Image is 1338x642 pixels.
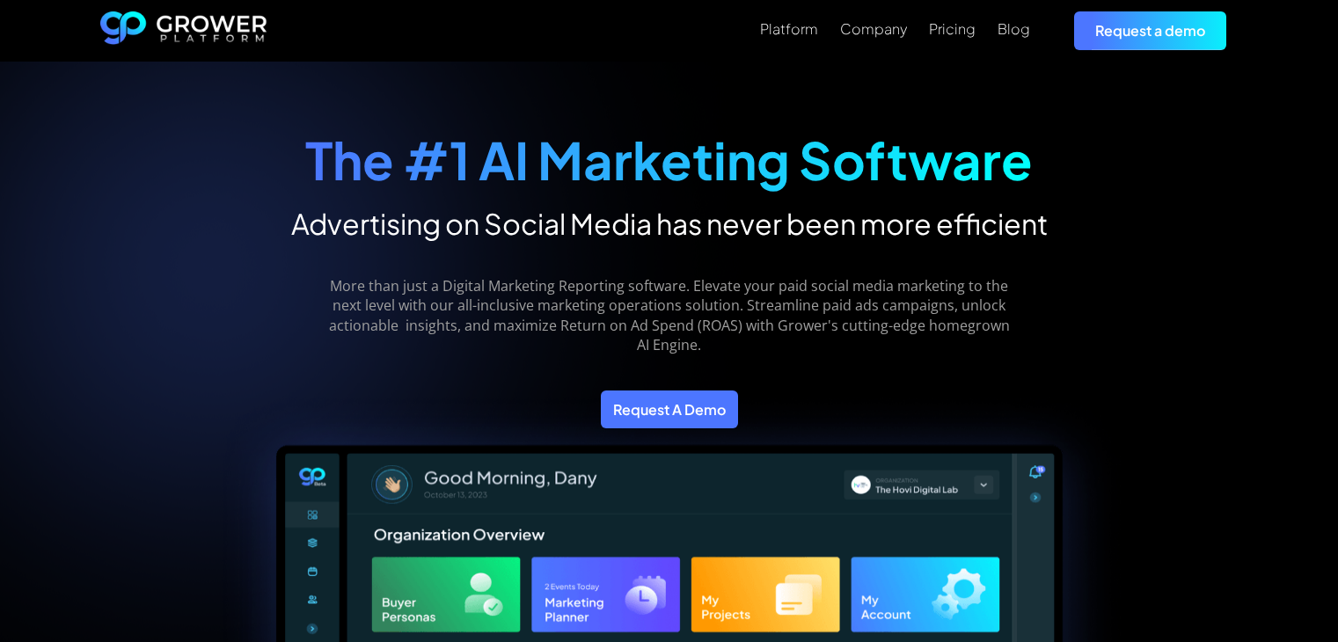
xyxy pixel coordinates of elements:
div: Pricing [929,20,976,37]
div: Platform [760,20,818,37]
p: More than just a Digital Marketing Reporting software. Elevate your paid social media marketing t... [316,276,1022,355]
a: Platform [760,18,818,40]
div: Blog [998,20,1030,37]
a: Request a demo [1074,11,1226,49]
a: Blog [998,18,1030,40]
h2: Advertising on Social Media has never been more efficient [291,206,1048,241]
a: Request A Demo [601,390,738,428]
a: home [100,11,267,50]
strong: The #1 AI Marketing Software [305,128,1033,192]
div: Company [840,20,907,37]
a: Company [840,18,907,40]
a: Pricing [929,18,976,40]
